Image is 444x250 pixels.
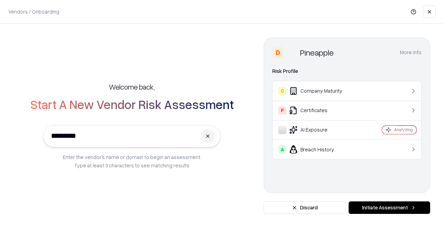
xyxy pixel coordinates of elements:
[278,106,361,115] div: Certificates
[278,87,361,95] div: Company Maturity
[272,47,283,58] div: D
[264,201,346,214] button: Discard
[278,126,361,134] div: AI Exposure
[109,82,155,92] h5: Welcome back,
[300,47,334,58] div: Pineapple
[278,87,287,95] div: C
[349,201,430,214] button: Initiate Assessment
[394,127,413,133] div: Analyzing
[8,8,59,15] p: Vendors / Onboarding
[63,153,201,169] p: Enter the vendor’s name or domain to begin an assessment. Type at least 3 characters to see match...
[278,145,287,153] div: A
[278,145,361,153] div: Breach History
[272,67,421,75] div: Risk Profile
[278,106,287,115] div: F
[286,47,297,58] img: Pineapple
[30,97,234,111] h2: Start A New Vendor Risk Assessment
[400,46,421,59] button: More info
